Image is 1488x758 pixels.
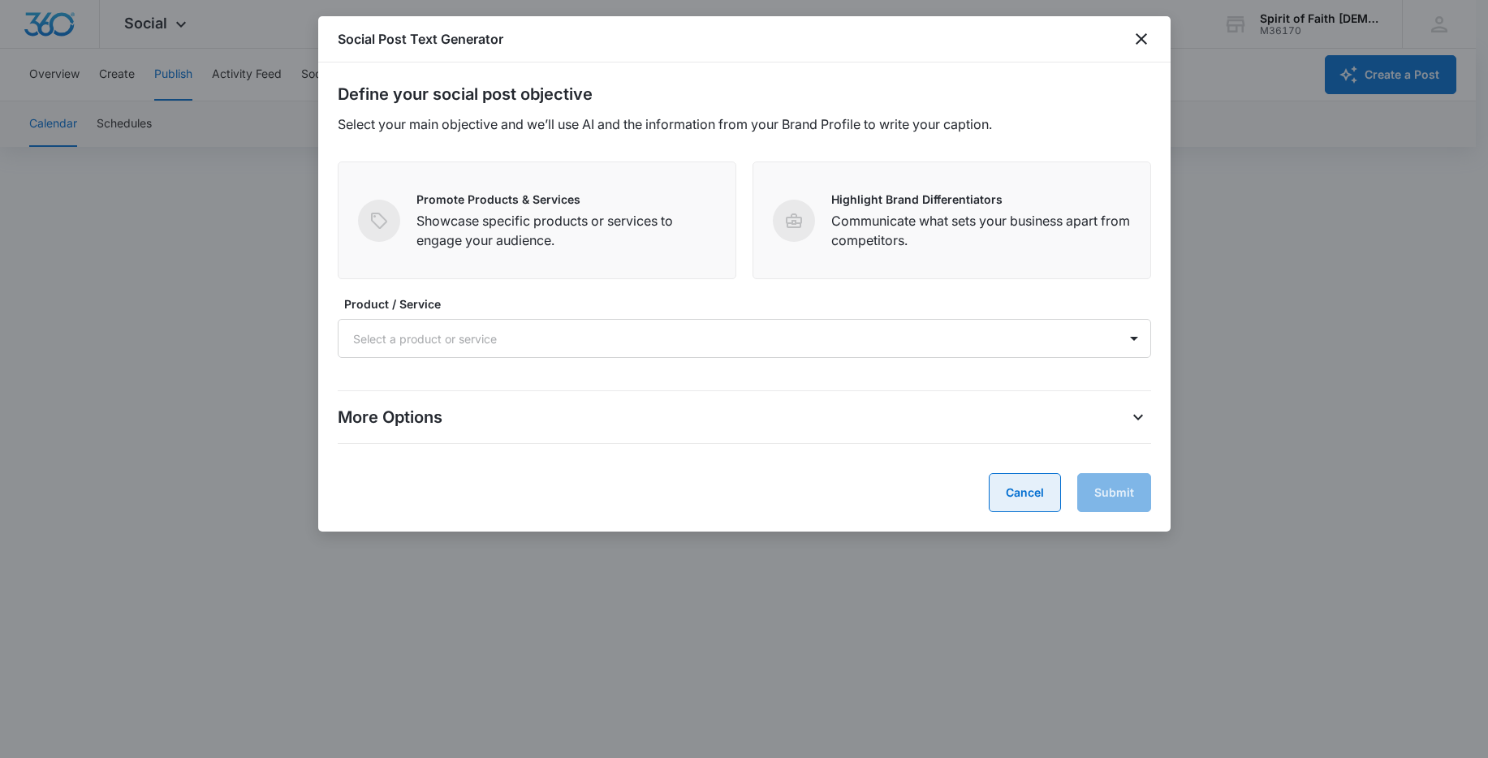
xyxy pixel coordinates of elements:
button: More Options [1125,404,1151,430]
label: Product / Service [344,295,1158,312]
p: Showcase specific products or services to engage your audience. [416,211,716,250]
h1: Social Post Text Generator [338,29,503,49]
p: More Options [338,405,442,429]
h2: Define your social post objective [338,82,1151,106]
p: Select your main objective and we’ll use AI and the information from your Brand Profile to write ... [338,114,1151,134]
button: close [1132,29,1151,49]
p: Promote Products & Services [416,191,716,208]
p: Communicate what sets your business apart from competitors. [831,211,1131,250]
button: Cancel [989,473,1061,512]
p: Highlight Brand Differentiators [831,191,1131,208]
